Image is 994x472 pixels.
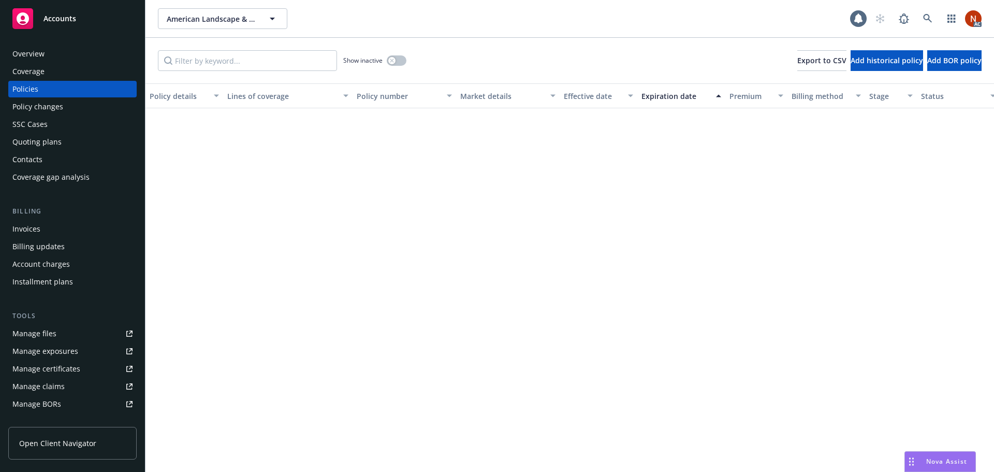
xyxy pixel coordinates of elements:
[353,83,456,108] button: Policy number
[787,83,865,108] button: Billing method
[12,238,65,255] div: Billing updates
[870,8,890,29] a: Start snowing
[560,83,637,108] button: Effective date
[905,452,918,471] div: Drag to move
[12,98,63,115] div: Policy changes
[12,169,90,185] div: Coverage gap analysis
[8,343,137,360] a: Manage exposures
[12,256,70,273] div: Account charges
[8,256,137,273] a: Account charges
[637,83,725,108] button: Expiration date
[917,8,938,29] a: Search
[797,50,846,71] button: Export to CSV
[8,325,137,342] a: Manage files
[158,50,337,71] input: Filter by keyword...
[8,206,137,217] div: Billing
[8,221,137,237] a: Invoices
[12,221,40,237] div: Invoices
[12,116,48,133] div: SSC Cases
[904,451,976,472] button: Nova Assist
[19,438,96,449] span: Open Client Navigator
[12,325,56,342] div: Manage files
[158,8,287,29] button: American Landscape & Maintenance, Inc.
[8,116,137,133] a: SSC Cases
[12,46,45,62] div: Overview
[357,91,441,102] div: Policy number
[8,134,137,150] a: Quoting plans
[8,413,137,430] a: Summary of insurance
[927,55,982,65] span: Add BOR policy
[12,396,61,412] div: Manage BORs
[965,10,982,27] img: photo
[12,343,78,360] div: Manage exposures
[564,91,622,102] div: Effective date
[894,8,914,29] a: Report a Bug
[43,15,76,23] span: Accounts
[865,83,917,108] button: Stage
[729,91,772,102] div: Premium
[851,55,923,65] span: Add historical policy
[8,63,137,80] a: Coverage
[456,83,560,108] button: Market details
[725,83,787,108] button: Premium
[851,50,923,71] button: Add historical policy
[12,63,45,80] div: Coverage
[8,169,137,185] a: Coverage gap analysis
[460,91,544,102] div: Market details
[792,91,850,102] div: Billing method
[8,98,137,115] a: Policy changes
[12,413,91,430] div: Summary of insurance
[8,361,137,377] a: Manage certificates
[8,46,137,62] a: Overview
[227,91,337,102] div: Lines of coverage
[8,396,137,412] a: Manage BORs
[8,378,137,395] a: Manage claims
[8,238,137,255] a: Billing updates
[797,55,846,65] span: Export to CSV
[12,81,38,97] div: Policies
[869,91,901,102] div: Stage
[926,457,967,466] span: Nova Assist
[167,13,256,24] span: American Landscape & Maintenance, Inc.
[8,274,137,290] a: Installment plans
[12,361,80,377] div: Manage certificates
[12,274,73,290] div: Installment plans
[223,83,353,108] button: Lines of coverage
[145,83,223,108] button: Policy details
[8,81,137,97] a: Policies
[12,378,65,395] div: Manage claims
[12,134,62,150] div: Quoting plans
[941,8,962,29] a: Switch app
[921,91,984,102] div: Status
[8,4,137,33] a: Accounts
[641,91,710,102] div: Expiration date
[12,151,42,168] div: Contacts
[150,91,208,102] div: Policy details
[927,50,982,71] button: Add BOR policy
[8,151,137,168] a: Contacts
[8,311,137,321] div: Tools
[343,56,383,65] span: Show inactive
